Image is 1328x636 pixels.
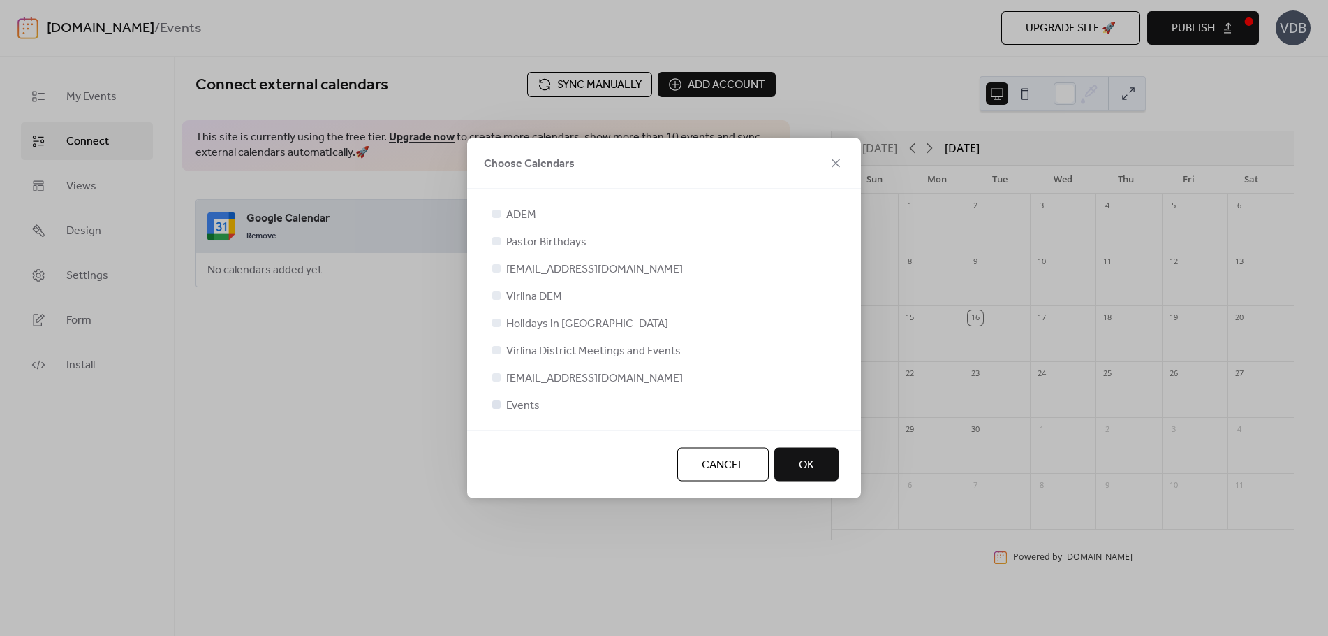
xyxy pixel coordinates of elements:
[506,316,668,333] span: Holidays in [GEOGRAPHIC_DATA]
[677,448,769,482] button: Cancel
[799,457,814,474] span: OK
[506,261,683,278] span: [EMAIL_ADDRESS][DOMAIN_NAME]
[506,234,586,251] span: Pastor Birthdays
[506,289,562,305] span: Virlina DEM
[702,457,744,474] span: Cancel
[506,398,540,414] span: Events
[506,370,683,387] span: [EMAIL_ADDRESS][DOMAIN_NAME]
[774,448,839,482] button: OK
[484,156,575,173] span: Choose Calendars
[506,343,681,360] span: Virlina District Meetings and Events
[506,207,536,224] span: ADEM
